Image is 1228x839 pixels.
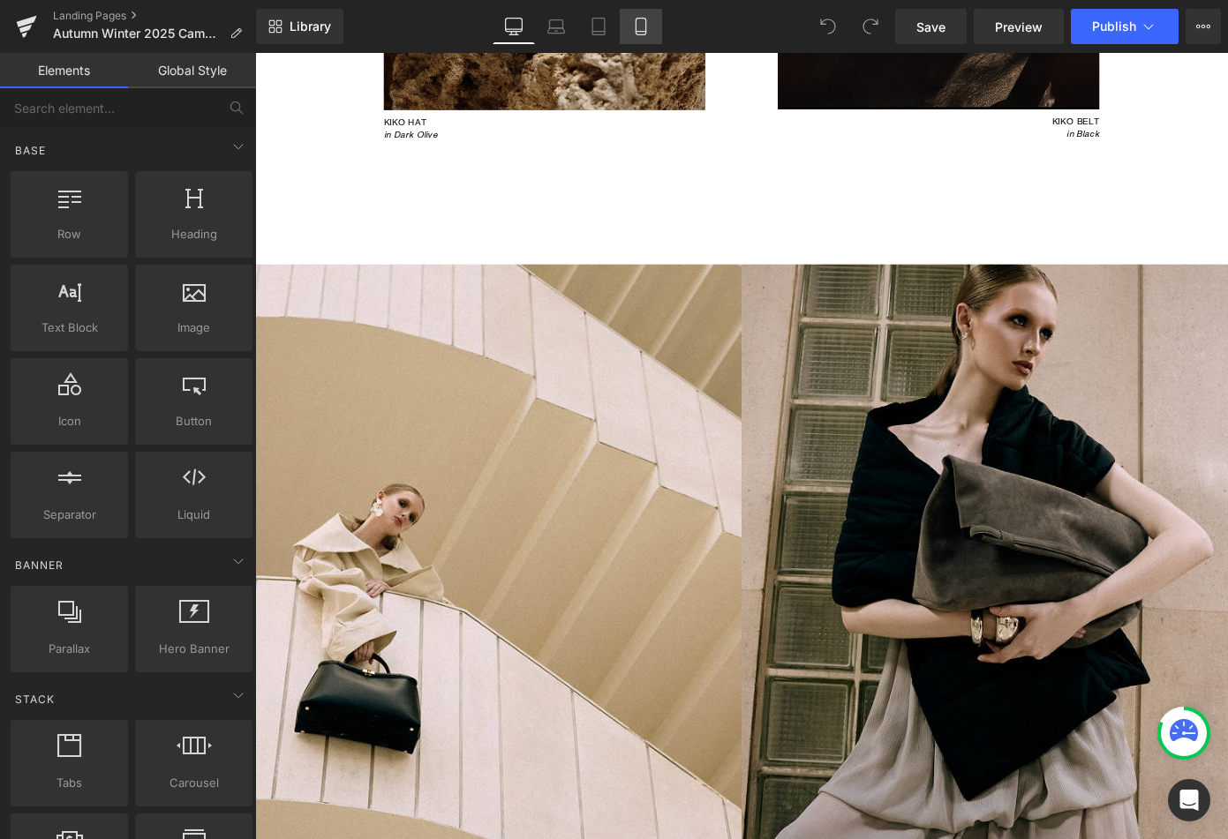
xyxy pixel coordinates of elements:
span: Library [290,19,331,34]
span: Separator [16,506,123,524]
span: Parallax [16,640,123,658]
span: Heading [140,225,247,243]
a: Landing Pages [53,9,256,23]
button: Redo [853,9,888,44]
a: KIKO BELT [875,69,927,81]
span: Carousel [140,774,247,792]
button: More [1186,9,1221,44]
a: in Dark Olive [141,83,200,94]
a: KIKO HAT [141,70,188,82]
span: Row [16,225,123,243]
span: Liquid [140,506,247,524]
button: Undo [810,9,846,44]
a: Global Style [128,53,256,88]
span: Publish [1092,19,1136,34]
a: Desktop [493,9,535,44]
a: Mobile [620,9,662,44]
span: Banner [13,557,65,573]
span: Stack [13,691,57,708]
span: Icon [16,412,123,431]
a: Tablet [577,9,620,44]
a: New Library [256,9,343,44]
span: Text Block [16,318,123,337]
span: Autumn Winter 2025 Campaign [53,26,222,41]
button: Publish [1071,9,1179,44]
span: Save [916,18,945,36]
div: Open Intercom Messenger [1168,779,1210,821]
span: Image [140,318,247,337]
span: Tabs [16,774,123,792]
span: Button [140,412,247,431]
a: Laptop [535,9,577,44]
a: in Black [892,82,927,94]
a: Preview [974,9,1064,44]
span: Hero Banner [140,640,247,658]
span: Preview [995,18,1043,36]
span: Base [13,142,48,159]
